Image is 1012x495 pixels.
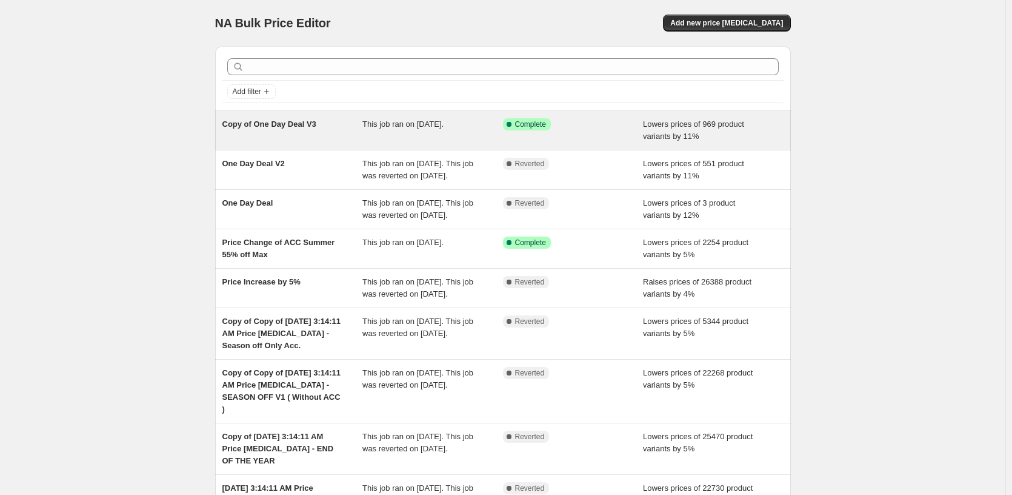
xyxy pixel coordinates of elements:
[362,198,473,220] span: This job ran on [DATE]. This job was reverted on [DATE].
[515,432,545,442] span: Reverted
[643,198,735,220] span: Lowers prices of 3 product variants by 12%
[362,368,473,389] span: This job ran on [DATE]. This job was reverted on [DATE].
[362,120,444,129] span: This job ran on [DATE].
[670,18,783,28] span: Add new price [MEDICAL_DATA]
[222,120,316,129] span: Copy of One Day Deal V3
[515,120,546,129] span: Complete
[362,432,473,453] span: This job ran on [DATE]. This job was reverted on [DATE].
[515,317,545,326] span: Reverted
[643,432,753,453] span: Lowers prices of 25470 product variants by 5%
[222,432,334,465] span: Copy of [DATE] 3:14:11 AM Price [MEDICAL_DATA] - END OF THE YEAR
[222,317,341,350] span: Copy of Copy of [DATE] 3:14:11 AM Price [MEDICAL_DATA] - Season off Only Acc.
[227,84,276,99] button: Add filter
[515,238,546,247] span: Complete
[362,159,473,180] span: This job ran on [DATE]. This job was reverted on [DATE].
[362,238,444,247] span: This job ran on [DATE].
[362,317,473,338] span: This job ran on [DATE]. This job was reverted on [DATE].
[222,198,273,207] span: One Day Deal
[643,238,748,259] span: Lowers prices of 2254 product variants by 5%
[215,16,331,30] span: NA Bulk Price Editor
[222,368,341,414] span: Copy of Copy of [DATE] 3:14:11 AM Price [MEDICAL_DATA] - SEASON OFF V1 ( Without ACC )
[515,198,545,208] span: Reverted
[222,238,335,259] span: Price Change of ACC Summer 55% off Max
[233,87,261,96] span: Add filter
[643,317,748,338] span: Lowers prices of 5344 product variants by 5%
[515,159,545,169] span: Reverted
[643,120,744,141] span: Lowers prices of 969 product variants by 11%
[515,368,545,378] span: Reverted
[515,483,545,493] span: Reverted
[362,277,473,298] span: This job ran on [DATE]. This job was reverted on [DATE].
[643,159,744,180] span: Lowers prices of 551 product variants by 11%
[663,15,790,32] button: Add new price [MEDICAL_DATA]
[222,277,301,286] span: Price Increase by 5%
[515,277,545,287] span: Reverted
[222,159,285,168] span: One Day Deal V2
[643,368,753,389] span: Lowers prices of 22268 product variants by 5%
[643,277,751,298] span: Raises prices of 26388 product variants by 4%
